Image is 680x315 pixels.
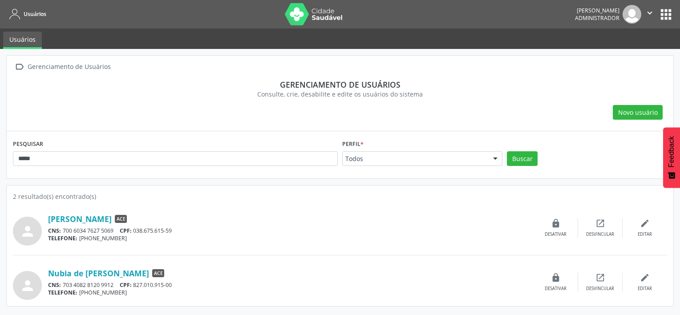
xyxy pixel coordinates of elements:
label: PESQUISAR [13,137,43,151]
i:  [645,8,655,18]
div: Desvincular [586,286,614,292]
label: Perfil [342,137,364,151]
i: edit [640,218,650,228]
span: CNS: [48,227,61,234]
span: Feedback [668,136,676,167]
div: Desativar [545,231,567,238]
span: TELEFONE: [48,234,77,242]
button:  [641,5,658,24]
a: [PERSON_NAME] [48,214,112,224]
div: Consulte, crie, desabilite e edite os usuários do sistema [19,89,661,99]
div: Editar [638,286,652,292]
span: TELEFONE: [48,289,77,296]
i: edit [640,273,650,283]
div: 2 resultado(s) encontrado(s) [13,192,667,201]
div: Gerenciamento de Usuários [26,61,112,73]
div: 703 4082 8120 9912 827.010.915-00 [48,281,534,289]
div: Desvincular [586,231,614,238]
span: ACE [152,269,164,277]
img: img [623,5,641,24]
button: Feedback - Mostrar pesquisa [663,127,680,188]
div: Desativar [545,286,567,292]
i: open_in_new [595,218,605,228]
div: [PHONE_NUMBER] [48,289,534,296]
div: 700 6034 7627 5069 038.675.615-59 [48,227,534,234]
i: person [20,223,36,239]
span: Todos [345,154,484,163]
span: CNS: [48,281,61,289]
button: Buscar [507,151,538,166]
div: [PHONE_NUMBER] [48,234,534,242]
div: Editar [638,231,652,238]
i: open_in_new [595,273,605,283]
a: Usuários [3,32,42,49]
button: Novo usuário [613,105,663,120]
a: Nubia de [PERSON_NAME] [48,268,149,278]
span: CPF: [120,281,132,289]
button: apps [658,7,674,22]
i:  [13,61,26,73]
span: Usuários [24,10,46,18]
i: lock [551,218,561,228]
span: Administrador [575,14,619,22]
div: [PERSON_NAME] [575,7,619,14]
a: Usuários [6,7,46,21]
span: CPF: [120,227,132,234]
a:  Gerenciamento de Usuários [13,61,112,73]
div: Gerenciamento de usuários [19,80,661,89]
i: lock [551,273,561,283]
span: Novo usuário [618,108,658,117]
span: ACE [115,215,127,223]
